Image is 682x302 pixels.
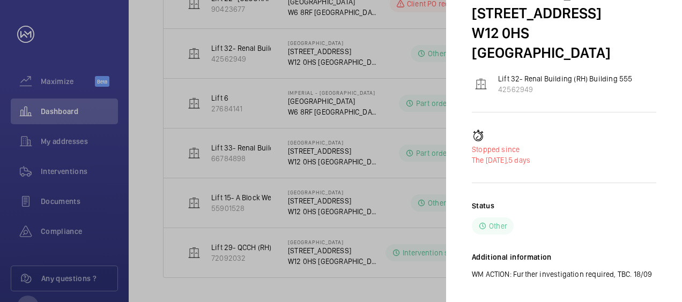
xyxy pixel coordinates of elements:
p: WM ACTION: Further investigation required, TBC. 18/09 [472,269,656,280]
span: The [DATE], [472,156,508,164]
p: [STREET_ADDRESS] [472,3,656,23]
p: 5 days [472,155,656,165]
p: Other [489,221,507,231]
p: Stopped since [472,144,656,155]
img: elevator.svg [475,78,487,90]
p: 42562949 [498,84,632,95]
p: W12 0HS [GEOGRAPHIC_DATA] [472,23,656,63]
h2: Status [472,200,494,211]
p: Lift 32- Renal Building (RH) Building 555 [498,73,632,84]
h2: Additional information [472,252,656,262]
